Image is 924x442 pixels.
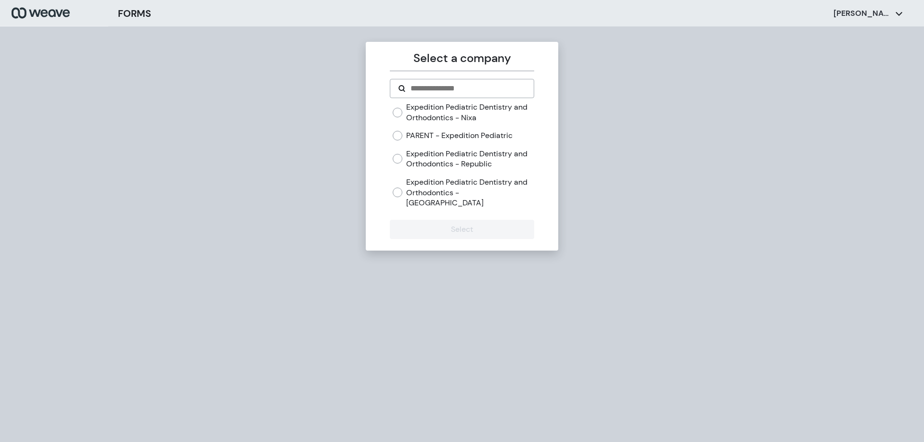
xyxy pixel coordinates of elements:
label: Expedition Pediatric Dentistry and Orthodontics - Republic [406,149,534,169]
label: Expedition Pediatric Dentistry and Orthodontics - [GEOGRAPHIC_DATA] [406,177,534,208]
input: Search [410,83,526,94]
label: PARENT - Expedition Pediatric [406,130,513,141]
h3: FORMS [118,6,151,21]
button: Select [390,220,534,239]
label: Expedition Pediatric Dentistry and Orthodontics - Nixa [406,102,534,123]
p: Select a company [390,50,534,67]
p: [PERSON_NAME] [834,8,891,19]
